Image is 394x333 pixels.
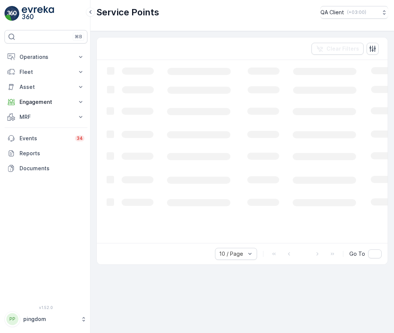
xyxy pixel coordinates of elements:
p: Engagement [20,98,72,106]
p: 34 [77,135,83,141]
p: ( +03:00 ) [347,9,366,15]
p: MRF [20,113,72,121]
button: Fleet [5,64,87,79]
p: pingdom [23,315,77,323]
p: Operations [20,53,72,61]
button: Engagement [5,94,87,109]
p: QA Client [320,9,344,16]
button: QA Client(+03:00) [320,6,388,19]
a: Events34 [5,131,87,146]
a: Reports [5,146,87,161]
p: Reports [20,150,84,157]
p: Clear Filters [326,45,359,52]
p: Asset [20,83,72,91]
p: ⌘B [75,34,82,40]
button: PPpingdom [5,311,87,327]
span: v 1.52.0 [5,305,87,310]
a: Documents [5,161,87,176]
p: Events [20,135,71,142]
div: PP [6,313,18,325]
button: MRF [5,109,87,124]
p: Fleet [20,68,72,76]
p: Documents [20,165,84,172]
button: Operations [5,49,87,64]
button: Asset [5,79,87,94]
span: Go To [349,250,365,258]
img: logo [5,6,20,21]
img: logo_light-DOdMpM7g.png [22,6,54,21]
button: Clear Filters [311,43,364,55]
p: Service Points [96,6,159,18]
